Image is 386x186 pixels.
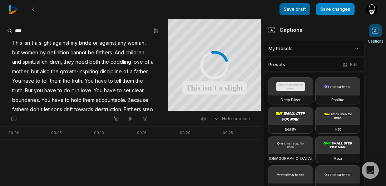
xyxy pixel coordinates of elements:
span: You [93,86,103,96]
span: a [129,67,133,77]
span: have [22,76,35,86]
span: to [64,96,70,105]
span: truth. [11,86,24,96]
span: sons [50,105,63,114]
span: hold [70,96,82,105]
span: love [132,57,144,67]
span: children [125,48,145,58]
span: boundaries. [11,96,41,105]
span: Because [127,96,149,105]
span: discipline [99,67,123,77]
button: Edit [341,60,360,69]
span: Fathers [123,105,142,114]
span: don't [29,105,43,114]
span: father. [133,67,149,77]
span: against [52,38,70,48]
span: need [75,57,89,67]
div: Presets [264,58,365,72]
span: This [11,38,23,48]
h3: Pet [335,126,341,132]
span: growth-inspiring [59,67,99,77]
span: have [51,96,64,105]
span: bride [78,38,92,48]
span: of [144,57,150,67]
span: mother, [11,67,30,77]
span: accountable. [95,96,127,105]
span: destruction. [94,105,123,114]
span: you [33,86,44,96]
span: drift [63,105,74,114]
span: to [108,76,114,86]
span: but [30,67,39,77]
span: children, [41,57,63,67]
img: reap [9,5,18,14]
span: them [122,76,135,86]
span: slight [38,38,52,48]
h3: Mozi [333,156,342,161]
span: the [135,76,144,86]
span: clear [131,86,144,96]
span: the [50,67,59,77]
span: definition [46,48,70,58]
span: any [117,38,127,48]
span: by [39,48,46,58]
span: towards [74,105,94,114]
span: the [62,76,71,86]
span: my [70,38,78,48]
span: have [103,86,117,96]
h3: Beasty [285,126,296,132]
span: the [101,57,110,67]
span: Captions [368,39,383,44]
span: spiritual [22,57,41,67]
span: tell [114,76,122,86]
span: they [63,57,75,67]
span: also [39,67,50,77]
span: tell [41,76,49,86]
span: love. [80,86,93,96]
button: Save draft [279,3,310,15]
span: them [82,96,95,105]
span: have [44,86,57,96]
h3: [DEMOGRAPHIC_DATA] [269,156,312,161]
span: have [94,76,108,86]
span: let [43,105,50,114]
button: Captions [368,24,383,44]
span: be [87,48,95,58]
h3: Deep Diver [281,97,301,103]
span: and [11,57,22,67]
span: And [114,48,125,58]
button: Save changes [316,3,355,15]
div: Open Intercom Messenger [362,162,379,179]
span: or [92,38,99,48]
span: a [150,57,154,67]
span: coddling [110,57,132,67]
span: step [142,105,154,114]
h3: Popline [331,97,344,103]
span: fathers. [95,48,114,58]
span: to [35,76,41,86]
div: Captions [268,26,302,34]
span: You [41,96,51,105]
span: do [63,86,71,96]
span: both [89,57,101,67]
span: but [11,48,20,58]
div: My Presets [264,41,365,57]
span: You [84,76,94,86]
span: cannot [70,48,87,58]
span: woman, [127,38,147,48]
span: of [123,67,129,77]
span: women [20,48,39,58]
span: to [117,86,123,96]
span: set [123,86,131,96]
span: truth. [71,76,84,86]
span: them [49,76,62,86]
span: in [75,86,80,96]
span: isn't [23,38,34,48]
button: HideTimeline [211,113,252,124]
span: You [11,76,22,86]
span: a [34,38,38,48]
span: it [71,86,75,96]
span: But [24,86,33,96]
span: against [99,38,117,48]
span: to [57,86,63,96]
